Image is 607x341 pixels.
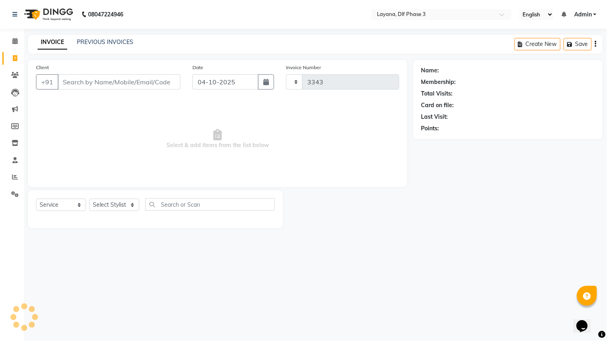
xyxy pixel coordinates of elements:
div: Total Visits: [421,90,453,98]
button: Create New [515,38,561,50]
div: Card on file: [421,101,454,110]
div: Name: [421,66,439,75]
a: PREVIOUS INVOICES [77,38,133,46]
span: Admin [574,10,592,19]
button: Save [564,38,592,50]
label: Date [192,64,203,71]
iframe: chat widget [573,309,599,333]
div: Points: [421,124,439,133]
div: Last Visit: [421,113,448,121]
input: Search by Name/Mobile/Email/Code [58,74,180,90]
input: Search or Scan [145,198,275,211]
a: INVOICE [38,35,67,50]
label: Client [36,64,49,71]
span: Select & add items from the list below [36,99,399,179]
div: Membership: [421,78,456,86]
b: 08047224946 [88,3,123,26]
img: logo [20,3,75,26]
label: Invoice Number [286,64,321,71]
button: +91 [36,74,58,90]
